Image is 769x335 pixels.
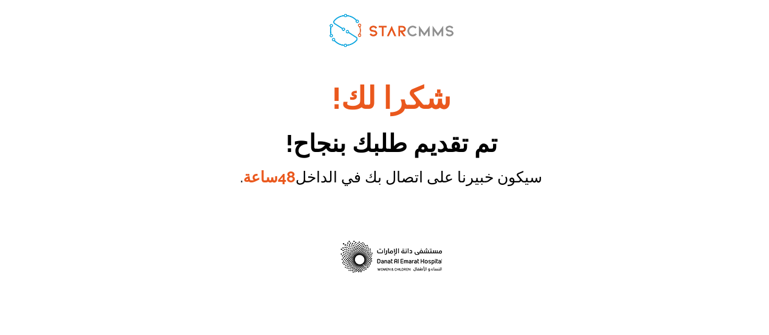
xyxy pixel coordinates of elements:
strong: ساعة [243,168,278,186]
p: سيكون خبيرنا على اتصال بك في الداخل . [84,168,699,186]
img: hospital (1) [305,217,478,302]
strong: 48 [278,168,295,186]
p: تم تقديم طلبك بنجاح! [84,136,699,151]
h1: شكرا لك! [84,83,699,120]
img: STAR-Logo [323,8,459,52]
